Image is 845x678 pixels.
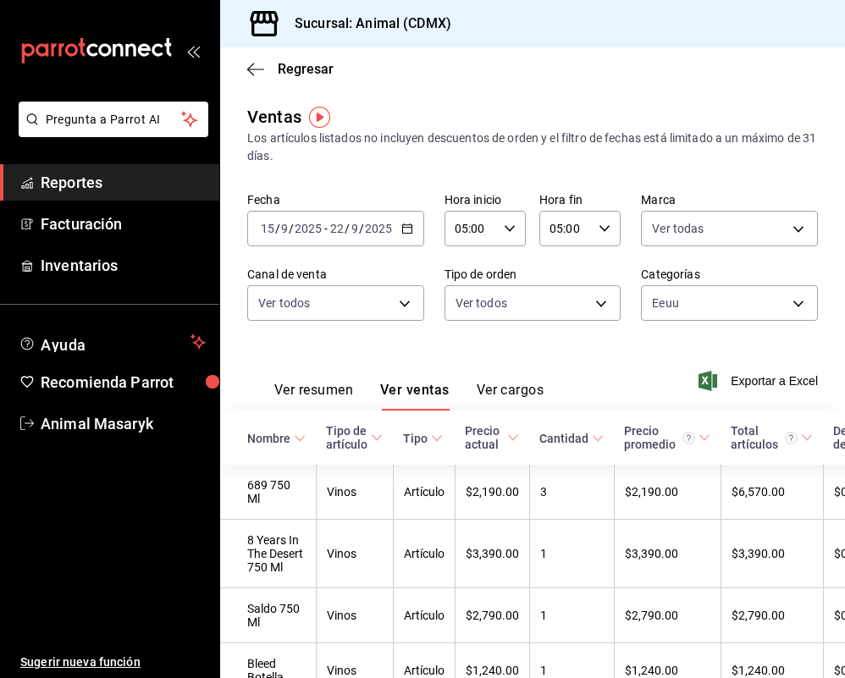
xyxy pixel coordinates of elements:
[274,382,544,411] div: navigation tabs
[280,222,289,235] input: --
[278,61,334,77] span: Regresar
[465,424,504,451] div: Precio actual
[20,653,206,671] span: Sugerir nueva función
[614,465,721,520] td: $2,190.00
[721,465,823,520] td: $6,570.00
[281,14,451,34] h3: Sucursal: Animal (CDMX)
[393,465,455,520] td: Artículo
[186,44,200,58] button: open_drawer_menu
[316,465,393,520] td: Vinos
[324,222,328,235] span: -
[41,254,206,277] span: Inventarios
[539,432,588,445] div: Cantidad
[477,382,544,411] button: Ver cargos
[682,432,695,444] svg: Precio promedio = Total artículos / cantidad
[455,588,529,643] td: $2,790.00
[455,520,529,588] td: $3,390.00
[258,295,310,311] span: Ver todos
[41,212,206,235] span: Facturación
[624,424,695,451] div: Precio promedio
[220,465,316,520] td: 689 750 Ml
[702,371,818,391] button: Exportar a Excel
[41,171,206,194] span: Reportes
[326,424,367,451] div: Tipo de artículo
[247,104,301,130] div: Ventas
[731,424,813,451] span: Total artículos
[12,123,208,141] a: Pregunta a Parrot AI
[345,222,350,235] span: /
[247,432,306,445] span: Nombre
[393,588,455,643] td: Artículo
[641,268,818,280] label: Categorías
[529,520,614,588] td: 1
[41,371,206,394] span: Recomienda Parrot
[455,465,529,520] td: $2,190.00
[624,424,710,451] span: Precio promedio
[294,222,323,235] input: ----
[351,222,359,235] input: --
[445,268,621,280] label: Tipo de orden
[359,222,364,235] span: /
[329,222,345,235] input: --
[539,432,604,445] span: Cantidad
[326,424,383,451] span: Tipo de artículo
[309,107,330,128] img: Tooltip marker
[539,194,621,206] label: Hora fin
[247,61,334,77] button: Regresar
[456,295,507,311] span: Ver todos
[289,222,294,235] span: /
[364,222,393,235] input: ----
[641,194,818,206] label: Marca
[465,424,519,451] span: Precio actual
[275,222,280,235] span: /
[247,268,424,280] label: Canal de venta
[614,588,721,643] td: $2,790.00
[652,220,704,237] span: Ver todas
[445,194,526,206] label: Hora inicio
[380,382,450,411] button: Ver ventas
[247,432,290,445] div: Nombre
[316,520,393,588] td: Vinos
[260,222,275,235] input: --
[393,520,455,588] td: Artículo
[220,588,316,643] td: Saldo 750 Ml
[46,111,182,129] span: Pregunta a Parrot AI
[403,432,443,445] span: Tipo
[316,588,393,643] td: Vinos
[247,194,424,206] label: Fecha
[614,520,721,588] td: $3,390.00
[41,332,184,352] span: Ayuda
[403,432,428,445] div: Tipo
[220,520,316,588] td: 8 Years In The Desert 750 Ml
[529,465,614,520] td: 3
[721,520,823,588] td: $3,390.00
[731,424,798,451] div: Total artículos
[19,102,208,137] button: Pregunta a Parrot AI
[529,588,614,643] td: 1
[41,412,206,435] span: Animal Masaryk
[247,130,818,165] div: Los artículos listados no incluyen descuentos de orden y el filtro de fechas está limitado a un m...
[274,382,353,411] button: Ver resumen
[721,588,823,643] td: $2,790.00
[785,432,798,444] svg: El total artículos considera cambios de precios en los artículos así como costos adicionales por ...
[652,295,679,311] span: Eeuu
